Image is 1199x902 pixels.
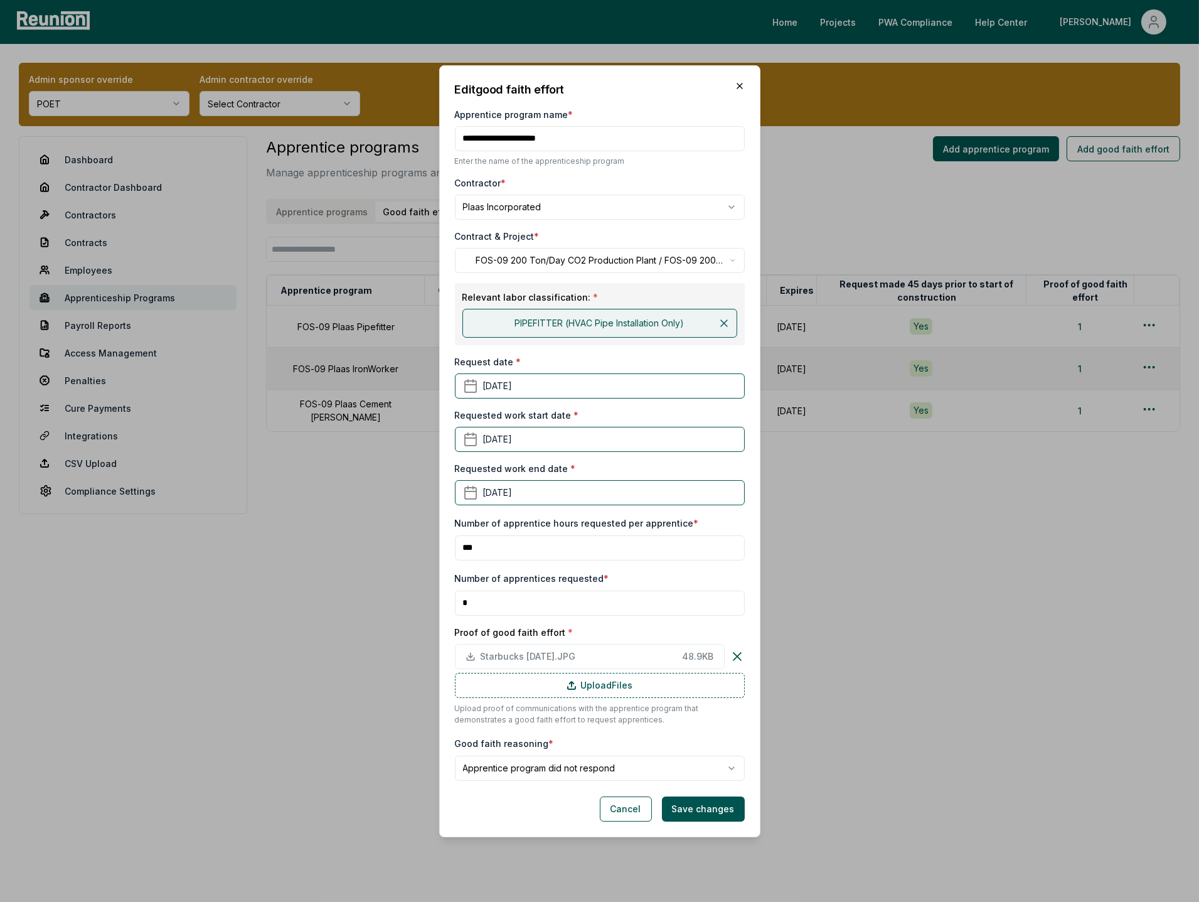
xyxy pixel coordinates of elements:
[455,230,540,243] label: Contract & Project
[683,650,714,663] span: 48.9 KB
[600,797,652,822] button: Cancel
[455,462,576,475] label: Requested work end date
[455,81,745,98] h2: Edit good faith effort
[455,427,745,452] button: [DATE]
[455,480,745,505] button: [DATE]
[455,626,745,639] label: Proof of good faith effort
[455,673,745,698] label: Upload Files
[455,108,573,121] label: Apprentice program name
[462,291,737,304] label: Relevant labor classification:
[662,797,745,822] button: Save changes
[455,355,521,368] label: Request date
[462,309,737,338] div: PIPEFITTER (HVAC Pipe Installation Only)
[455,409,579,422] label: Requested work start date
[455,176,506,190] label: Contractor
[455,518,699,529] label: Number of apprentice hours requested per apprentice
[455,644,725,669] button: Starbucks [DATE].JPG 48.9KB
[455,573,609,584] label: Number of apprentices requested
[481,650,678,663] span: Starbucks [DATE].JPG
[455,373,745,399] button: [DATE]
[455,738,554,749] label: Good faith reasoning
[455,703,745,726] p: Upload proof of communications with the apprentice program that demonstrates a good faith effort ...
[455,156,745,166] p: Enter the name of the apprenticeship program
